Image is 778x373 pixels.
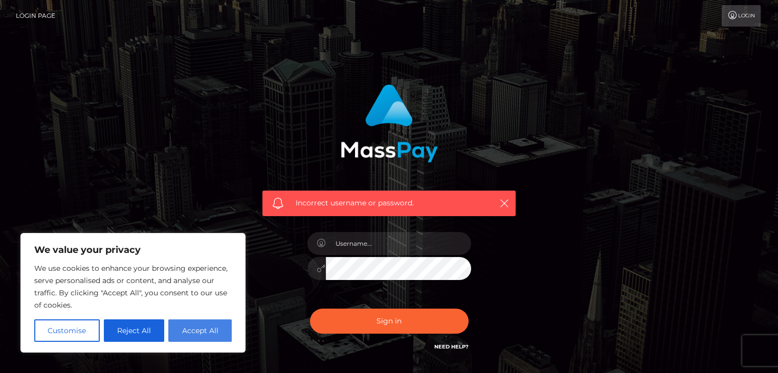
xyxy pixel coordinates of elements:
a: Need Help? [434,343,469,350]
p: We value your privacy [34,244,232,256]
a: Login Page [16,5,55,27]
button: Sign in [310,309,469,334]
button: Accept All [168,319,232,342]
img: MassPay Login [341,84,438,162]
button: Reject All [104,319,165,342]
span: Incorrect username or password. [296,198,482,208]
p: We use cookies to enhance your browsing experience, serve personalised ads or content, and analys... [34,262,232,311]
button: Customise [34,319,100,342]
a: Login [722,5,761,27]
input: Username... [326,232,471,255]
div: We value your privacy [20,233,246,353]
